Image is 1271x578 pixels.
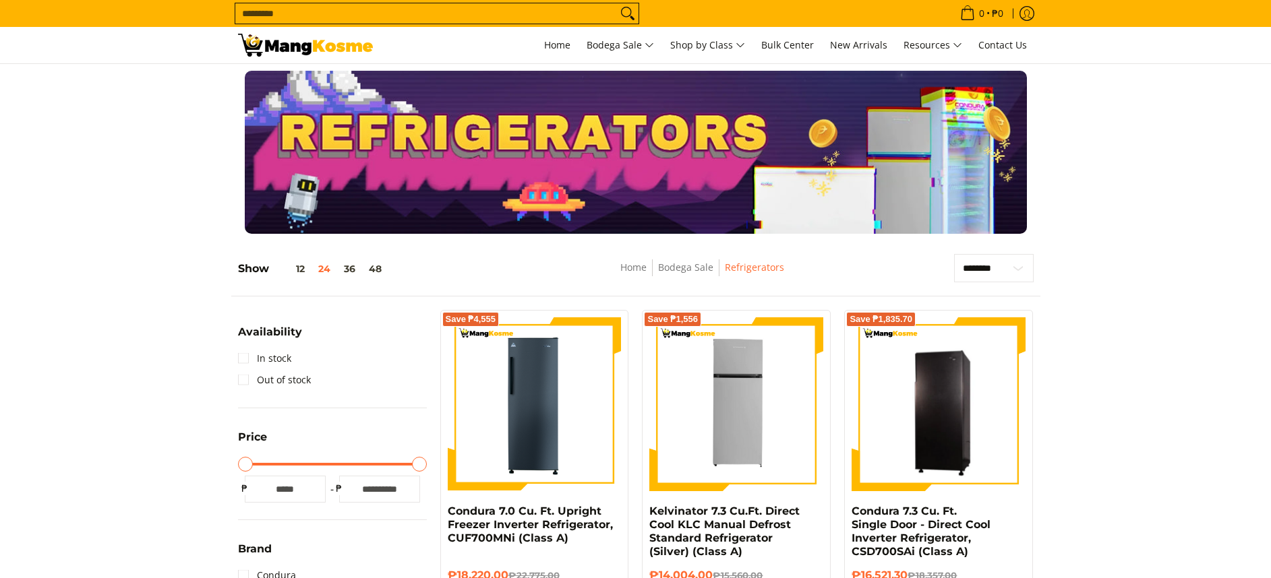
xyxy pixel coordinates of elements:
[617,3,639,24] button: Search
[362,263,388,274] button: 48
[238,544,272,554] span: Brand
[649,317,823,491] img: Kelvinator 7.3 Cu.Ft. Direct Cool KLC Manual Defrost Standard Refrigerator (Silver) (Class A)
[977,9,986,18] span: 0
[990,9,1005,18] span: ₱0
[647,315,698,323] span: Save ₱1,556
[337,263,362,274] button: 36
[904,37,962,54] span: Resources
[587,37,654,54] span: Bodega Sale
[238,327,302,338] span: Availability
[386,27,1034,63] nav: Main Menu
[663,27,752,63] a: Shop by Class
[522,259,883,290] nav: Breadcrumbs
[580,27,661,63] a: Bodega Sale
[823,27,894,63] a: New Arrivals
[238,432,267,453] summary: Open
[897,27,969,63] a: Resources
[978,38,1027,51] span: Contact Us
[238,327,302,348] summary: Open
[620,261,647,274] a: Home
[658,261,713,274] a: Bodega Sale
[238,482,252,495] span: ₱
[238,348,291,369] a: In stock
[725,261,784,274] a: Refrigerators
[852,319,1026,489] img: Condura 7.3 Cu. Ft. Single Door - Direct Cool Inverter Refrigerator, CSD700SAi (Class A)
[238,262,388,276] h5: Show
[332,482,346,495] span: ₱
[312,263,337,274] button: 24
[537,27,577,63] a: Home
[850,315,912,323] span: Save ₱1,835.70
[448,505,613,544] a: Condura 7.0 Cu. Ft. Upright Freezer Inverter Refrigerator, CUF700MNi (Class A)
[238,34,373,57] img: Bodega Sale Refrigerator l Mang Kosme: Home Appliances Warehouse Sale
[755,27,821,63] a: Bulk Center
[238,544,272,565] summary: Open
[761,38,814,51] span: Bulk Center
[649,505,800,558] a: Kelvinator 7.3 Cu.Ft. Direct Cool KLC Manual Defrost Standard Refrigerator (Silver) (Class A)
[238,432,267,443] span: Price
[852,505,991,558] a: Condura 7.3 Cu. Ft. Single Door - Direct Cool Inverter Refrigerator, CSD700SAi (Class A)
[956,6,1007,21] span: •
[830,38,887,51] span: New Arrivals
[544,38,570,51] span: Home
[238,369,311,391] a: Out of stock
[269,263,312,274] button: 12
[448,317,622,491] img: Condura 7.0 Cu. Ft. Upright Freezer Inverter Refrigerator, CUF700MNi (Class A)
[972,27,1034,63] a: Contact Us
[670,37,745,54] span: Shop by Class
[446,315,496,323] span: Save ₱4,555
